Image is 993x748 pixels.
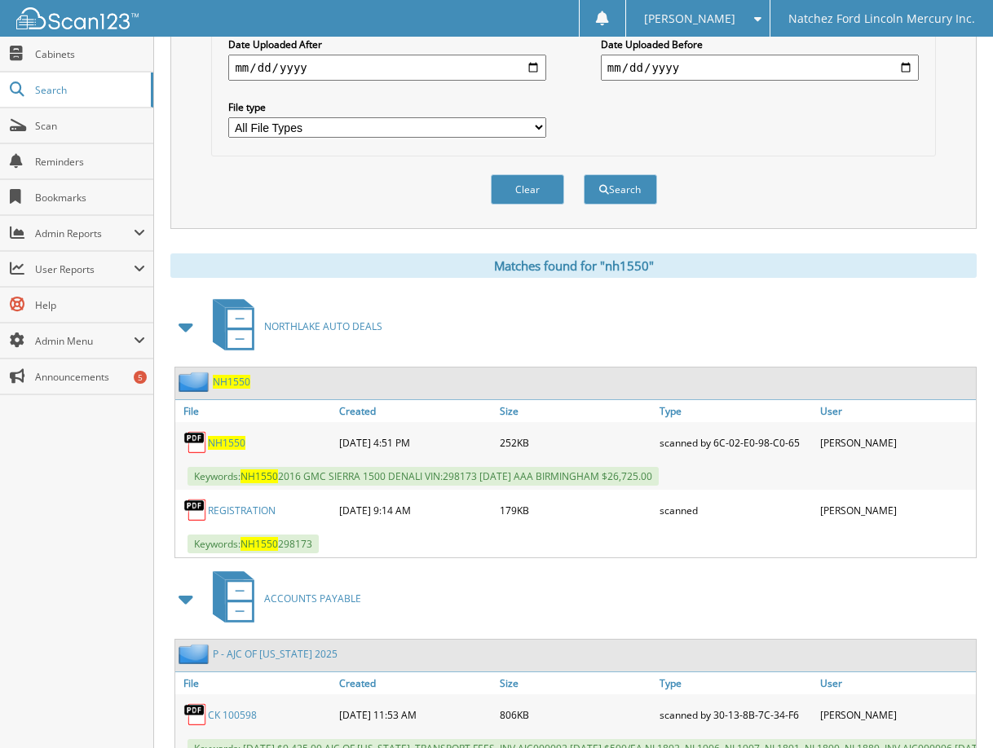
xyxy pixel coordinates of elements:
[35,191,145,205] span: Bookmarks
[655,672,815,694] a: Type
[788,14,975,24] span: Natchez Ford Lincoln Mercury Inc.
[496,400,655,422] a: Size
[35,334,134,348] span: Admin Menu
[655,698,815,731] div: scanned by 30-13-8B-7C-34-F6
[241,469,278,483] span: NH1550
[35,262,134,276] span: User Reports
[655,400,815,422] a: Type
[335,494,495,526] div: [DATE] 9:14 AM
[134,371,147,384] div: 5
[335,698,495,731] div: [DATE] 11:53 AM
[183,498,208,522] img: PDF.png
[208,708,257,722] a: CK 100598
[16,7,139,29] img: scan123-logo-white.svg
[816,494,976,526] div: [PERSON_NAME]
[35,83,143,97] span: Search
[183,430,208,455] img: PDF.png
[35,298,145,312] span: Help
[816,426,976,459] div: [PERSON_NAME]
[496,672,655,694] a: Size
[241,537,278,551] span: NH1550
[335,400,495,422] a: Created
[228,100,546,114] label: File type
[655,494,815,526] div: scanned
[188,467,659,486] span: Keywords: 2016 GMC SIERRA 1500 DENALI VIN:298173 [DATE] AAA BIRMINGHAM $26,725.00
[179,644,213,664] img: folder2.png
[911,670,993,748] iframe: Chat Widget
[496,698,655,731] div: 806KB
[584,174,657,205] button: Search
[179,372,213,392] img: folder2.png
[35,155,145,169] span: Reminders
[228,55,546,81] input: start
[335,426,495,459] div: [DATE] 4:51 PM
[264,319,382,333] span: NORTHLAKE AUTO DEALS
[203,294,382,359] a: NORTHLAKE AUTO DEALS
[816,400,976,422] a: User
[35,370,145,384] span: Announcements
[208,436,245,450] a: NH1550
[496,426,655,459] div: 252KB
[208,504,276,517] a: REGISTRATION
[655,426,815,459] div: scanned by 6C-02-E0-98-C0-65
[213,375,250,389] a: NH1550
[35,119,145,133] span: Scan
[175,400,335,422] a: File
[188,535,319,553] span: Keywords: 298173
[35,47,145,61] span: Cabinets
[213,647,338,661] a: P - AJC OF [US_STATE] 2025
[203,566,361,631] a: ACCOUNTS PAYABLE
[496,494,655,526] div: 179KB
[228,37,546,51] label: Date Uploaded After
[816,698,976,731] div: [PERSON_NAME]
[644,14,735,24] span: [PERSON_NAME]
[335,672,495,694] a: Created
[816,672,976,694] a: User
[601,37,919,51] label: Date Uploaded Before
[170,253,977,278] div: Matches found for "nh1550"
[491,174,564,205] button: Clear
[183,702,208,727] img: PDF.png
[175,672,335,694] a: File
[35,227,134,240] span: Admin Reports
[264,592,361,605] span: ACCOUNTS PAYABLE
[601,55,919,81] input: end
